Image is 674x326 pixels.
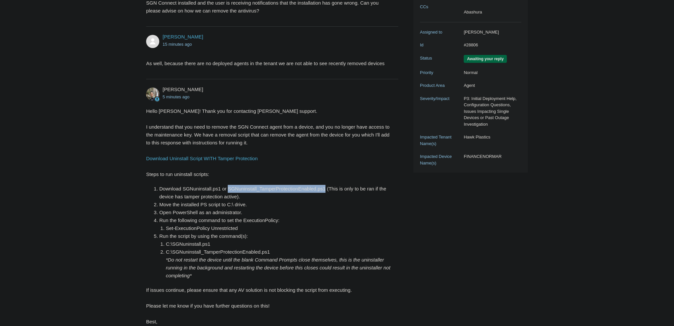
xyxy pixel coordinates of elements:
li: Run the script by using the command(s): [159,232,392,280]
dt: Priority [420,69,460,76]
dt: Impacted Device Name(s) [420,153,460,166]
span: We are waiting for you to respond [464,55,507,63]
li: Move the installed PS script to C:\ drive. [159,201,392,209]
li: Download SGNuninstall.ps1 or SGNuninstall_TamperProtectionEnabled.ps1 (This is only to be ran if ... [159,185,392,201]
li: Set-ExecutionPolicy Unrestricted [166,224,392,232]
dd: #28806 [460,42,521,48]
dd: [PERSON_NAME] [460,29,521,36]
dt: CCs [420,4,460,10]
i: *Do not restart the device until the blank Command Prompts close themselves, this is the uninstal... [166,257,390,278]
li: C:\SGNuninstall_TamperProtectionEnabled.ps1 [166,248,392,280]
dd: Hawk Plastics [460,134,521,140]
li: Open PowerShell as an administrator. [159,209,392,216]
dt: Impacted Tenant Name(s) [420,134,460,147]
dt: Severity/Impact [420,95,460,102]
p: As well, because there are no deployed agents in the tenant we are not able to see recently remov... [146,60,392,67]
li: Abashura [464,9,482,15]
span: Michael Tjader [163,87,203,92]
dt: Id [420,42,460,48]
dd: P3: Initial Deployment Help, Configuration Questions, Issues Impacting Single Devices or Past Out... [460,95,521,128]
li: Run the following command to set the ExecutionPolicy: [159,216,392,232]
dd: Agent [460,82,521,89]
dd: FINANCENORMAR [460,153,521,160]
li: C:\SGNuninstall.ps1 [166,240,392,248]
dt: Assigned to [420,29,460,36]
a: Download Uninstall Script WITH Tamper Protection [146,156,258,161]
time: 10/09/2025, 09:33 [163,42,192,47]
a: [PERSON_NAME] [163,34,203,39]
span: Alicia Bashura [163,34,203,39]
dt: Status [420,55,460,62]
time: 10/09/2025, 09:44 [163,94,190,99]
dt: Product Area [420,82,460,89]
dd: Normal [460,69,521,76]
